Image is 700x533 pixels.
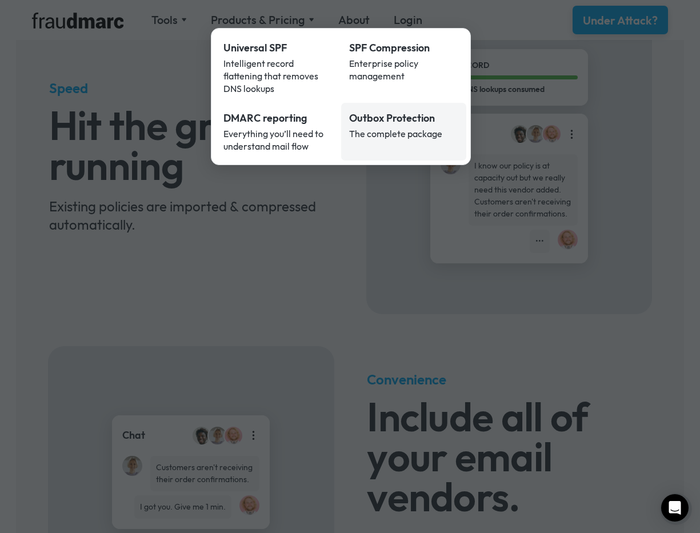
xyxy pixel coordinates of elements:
a: Outbox ProtectionThe complete package [341,103,467,161]
div: The complete package [349,127,459,140]
div: Intelligent record flattening that removes DNS lookups [223,57,333,95]
a: SPF CompressionEnterprise policy management [341,33,467,103]
a: DMARC reportingEverything you’ll need to understand mail flow [215,103,341,161]
nav: Products & Pricing [211,28,471,165]
div: Open Intercom Messenger [661,494,689,522]
div: Universal SPF [223,41,333,55]
a: Universal SPFIntelligent record flattening that removes DNS lookups [215,33,341,103]
div: Enterprise policy management [349,57,459,82]
div: DMARC reporting [223,111,333,126]
div: Everything you’ll need to understand mail flow [223,127,333,153]
div: SPF Compression [349,41,459,55]
div: Outbox Protection [349,111,459,126]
